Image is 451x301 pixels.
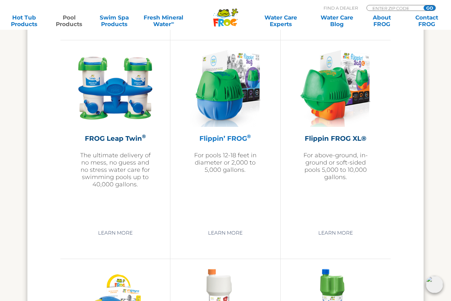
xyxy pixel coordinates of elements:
a: Flippin FROG XL®For above-ground, in-ground or soft-sided pools 5,000 to 10,000 gallons. [297,50,374,222]
a: Water CareBlog [319,14,354,27]
a: ContactFROG [409,14,444,27]
a: Hot TubProducts [7,14,42,27]
p: Find A Dealer [324,5,358,11]
img: flippin-frog-xl-featured-img-v2-275x300.png [300,50,371,127]
h2: FROG Leap Twin [77,133,154,143]
a: Swim SpaProducts [97,14,132,27]
h2: Flippin FROG XL® [297,133,374,143]
img: openIcon [426,276,443,293]
sup: ∞ [171,20,174,25]
img: flippin-frog-featured-img-277x300.png [190,50,260,127]
input: Zip Code Form [372,5,416,11]
h2: Flippin’ FROG [187,133,263,143]
a: FROG Leap Twin®The ultimate delivery of no mess, no guess and no stress water care for swimming p... [77,50,154,222]
a: PoolProducts [52,14,87,27]
sup: ® [142,133,146,139]
a: AboutFROG [364,14,399,27]
img: InfuzerTwin-300x300.png [77,50,154,127]
a: Water CareExperts [252,14,309,27]
p: For pools 12-18 feet in diameter or 2,000 to 5,000 gallons. [187,152,263,173]
sup: ® [247,133,251,139]
input: GO [424,5,435,11]
a: Flippin’ FROG®For pools 12-18 feet in diameter or 2,000 to 5,000 gallons. [187,50,263,222]
a: Fresh MineralWater∞ [142,14,186,27]
a: Learn More [311,227,361,239]
p: The ultimate delivery of no mess, no guess and no stress water care for swimming pools up to 40,0... [77,152,154,188]
a: Learn More [200,227,250,239]
p: For above-ground, in-ground or soft-sided pools 5,000 to 10,000 gallons. [297,152,374,181]
a: Learn More [90,227,140,239]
